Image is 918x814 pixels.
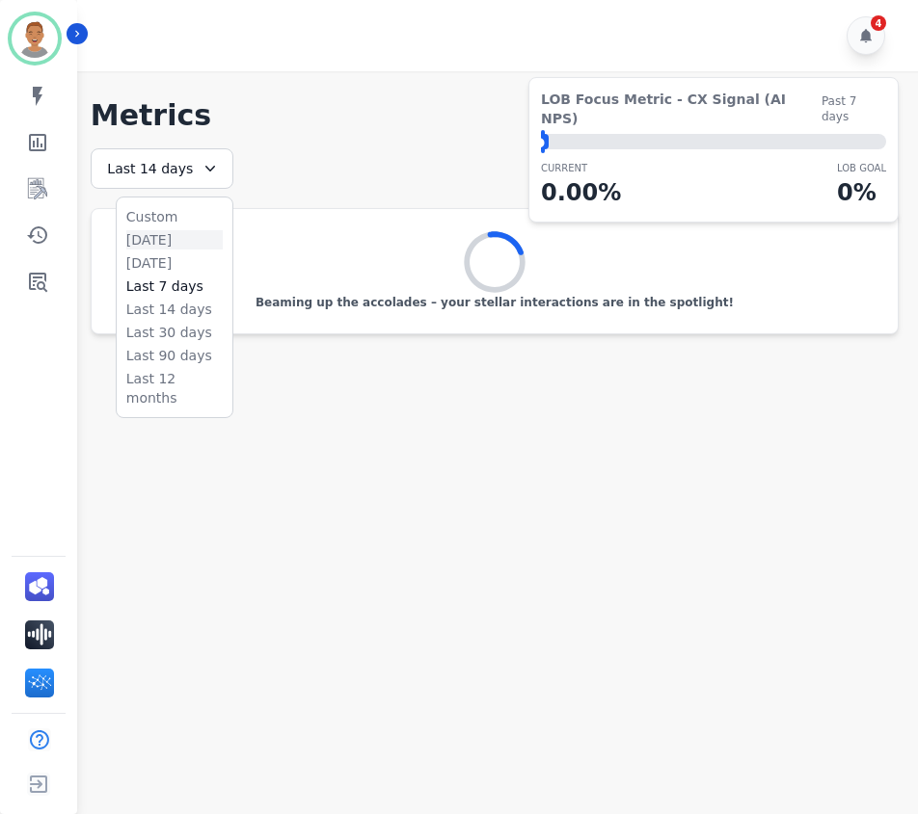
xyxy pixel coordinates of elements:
[12,15,58,62] img: Bordered avatar
[822,93,886,124] span: Past 7 days
[126,369,223,407] li: Last 12 months
[126,230,223,249] li: [DATE]
[541,134,549,149] div: ⬤
[871,15,886,31] div: 4
[126,207,223,226] li: Custom
[541,175,621,210] p: 0.00 %
[91,98,899,133] h1: Metrics
[91,148,233,189] div: Last 14 days
[541,161,621,175] p: CURRENT
[837,161,886,175] p: LOB Goal
[541,90,822,128] span: LOB Focus Metric - CX Signal (AI NPS)
[126,253,223,273] li: [DATE]
[256,295,734,310] p: Beaming up the accolades – your stellar interactions are in the spotlight!
[126,346,223,365] li: Last 90 days
[126,300,223,319] li: Last 14 days
[126,323,223,342] li: Last 30 days
[837,175,886,210] p: 0 %
[126,276,223,296] li: Last 7 days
